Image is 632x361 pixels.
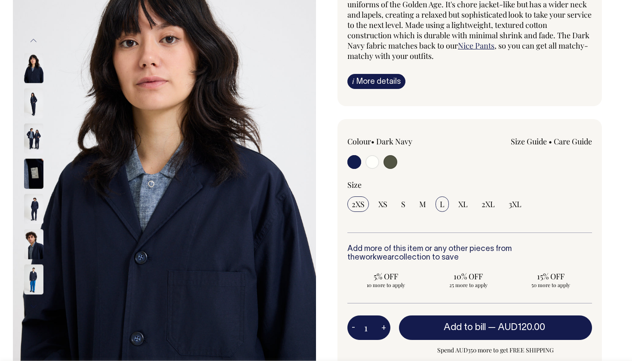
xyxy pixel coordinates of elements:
input: M [415,196,430,212]
input: XL [454,196,472,212]
span: M [419,199,426,209]
div: Colour [347,136,445,147]
a: workwear [359,254,394,261]
span: • [549,136,552,147]
input: XS [374,196,392,212]
input: 15% OFF 50 more to apply [512,269,589,291]
span: , so you can get all matchy-matchy with your outfits. [347,40,588,61]
button: Next [27,297,40,316]
h6: Add more of this item or any other pieces from the collection to save [347,245,592,262]
input: S [397,196,410,212]
span: 5% OFF [352,271,420,281]
span: 10% OFF [434,271,503,281]
a: Care Guide [554,136,592,147]
label: Dark Navy [376,136,412,147]
input: 3XL [504,196,526,212]
span: 2XL [482,199,495,209]
img: dark-navy [24,264,43,294]
span: i [352,76,354,86]
span: 10 more to apply [352,281,420,288]
span: 25 more to apply [434,281,503,288]
img: dark-navy [24,53,43,83]
span: 15% OFF [516,271,585,281]
span: XS [378,199,387,209]
span: S [401,199,405,209]
a: Size Guide [511,136,547,147]
input: 2XL [477,196,499,212]
span: 50 more to apply [516,281,585,288]
input: 2XS [347,196,369,212]
button: Add to bill —AUD120.00 [399,315,592,340]
button: - [347,319,359,337]
input: 10% OFF 25 more to apply [430,269,507,291]
button: Previous [27,31,40,50]
span: 2XS [352,199,365,209]
button: + [377,319,390,337]
a: Nice Pants [458,40,494,51]
span: Spend AUD350 more to get FREE SHIPPING [399,345,592,355]
div: Size [347,180,592,190]
span: AUD120.00 [498,323,545,332]
img: dark-navy [24,88,43,118]
a: iMore details [347,74,405,89]
img: dark-navy [24,194,43,224]
img: dark-navy [24,159,43,189]
span: L [440,199,445,209]
img: dark-navy [24,229,43,259]
span: — [488,323,547,332]
span: XL [458,199,468,209]
span: • [371,136,374,147]
input: L [436,196,449,212]
span: Add to bill [444,323,486,332]
input: 5% OFF 10 more to apply [347,269,425,291]
span: 3XL [509,199,522,209]
img: dark-navy [24,123,43,153]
